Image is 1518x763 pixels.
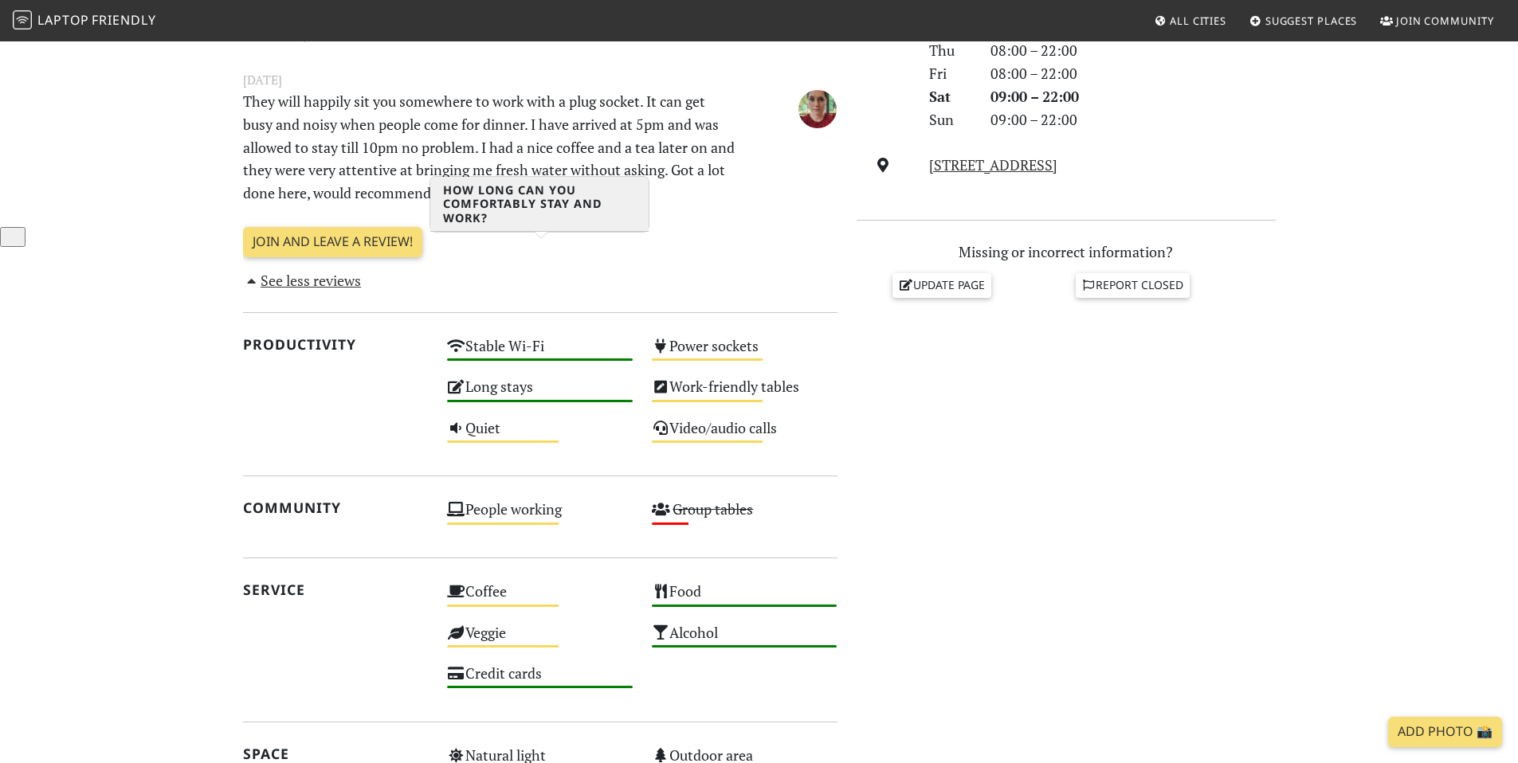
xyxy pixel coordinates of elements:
div: Power sockets [642,333,847,374]
div: People working [437,496,642,537]
h2: Service [243,581,429,598]
img: LaptopFriendly [13,10,32,29]
div: Veggie [437,620,642,660]
span: Friendly [92,11,155,29]
div: Alcohol [642,620,847,660]
h2: Productivity [243,336,429,353]
a: All Cities [1147,6,1233,35]
p: Missing or incorrect information? [857,241,1276,264]
h2: Community [243,499,429,516]
h2: Space [243,745,429,762]
a: Suggest Places [1243,6,1364,35]
span: Join Community [1396,14,1494,28]
s: Group tables [673,499,753,518]
h3: How long can you comfortably stay and work? [430,177,649,232]
div: Long stays [437,374,642,414]
a: Add Photo 📸 [1388,717,1502,747]
div: Food [642,578,847,619]
span: All Cities [1170,14,1226,28]
div: Work-friendly tables [642,374,847,414]
span: Laptop [37,11,89,29]
a: Join Community [1374,6,1500,35]
a: Join and leave a review! [243,227,422,257]
div: Stable Wi-Fi [437,333,642,374]
a: LaptopFriendly LaptopFriendly [13,7,156,35]
div: Coffee [437,578,642,619]
div: Credit cards [437,660,642,701]
div: Video/audio calls [642,415,847,456]
span: Suggest Places [1265,14,1358,28]
a: Update page [892,273,991,297]
a: See less reviews [243,271,362,290]
a: Report closed [1076,273,1190,297]
div: Quiet [437,415,642,456]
